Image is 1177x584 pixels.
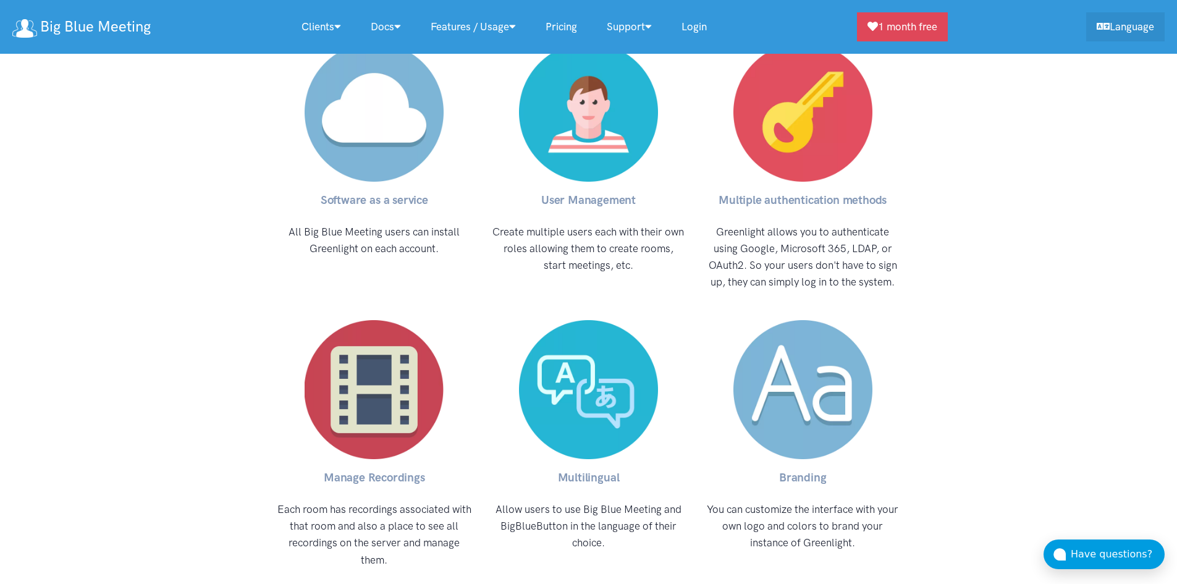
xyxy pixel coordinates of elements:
img: Multiple authentication methods [733,43,872,182]
a: Support [592,14,667,40]
p: Each room has recordings associated with that room and also a place to see all recordings on the ... [277,501,472,569]
img: Software as a service [305,43,444,182]
a: Docs [356,14,416,40]
p: All Big Blue Meeting users can install Greenlight on each account. [277,224,472,257]
a: Big Blue Meeting [12,14,151,40]
a: Language [1086,12,1165,41]
strong: Manage Recordings [324,470,425,485]
div: Have questions? [1071,546,1165,562]
a: 1 month free [857,12,948,41]
strong: User Management [541,193,636,207]
a: Clients [287,14,356,40]
img: Multilingual [519,320,658,459]
a: Login [667,14,722,40]
strong: Multilingual [558,470,620,485]
p: Create multiple users each with their own roles allowing them to create rooms, start meetings, etc. [491,224,686,274]
img: Branding [733,320,872,459]
img: logo [12,19,37,38]
strong: Branding [779,470,826,485]
a: Features / Usage [416,14,531,40]
p: Allow users to use Big Blue Meeting and BigBlueButton in the language of their choice. [491,501,686,552]
img: Manage Recordings [305,320,444,459]
strong: Multiple authentication methods [719,193,887,207]
strong: Software as a service [321,193,428,207]
button: Have questions? [1044,540,1165,569]
img: User Management [519,43,658,182]
a: Pricing [531,14,592,40]
p: Greenlight allows you to authenticate using Google, Microsoft 365, LDAP, or OAuth2. So your users... [706,224,900,291]
p: You can customize the interface with your own logo and colors to brand your instance of Greenlight. [706,501,900,552]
